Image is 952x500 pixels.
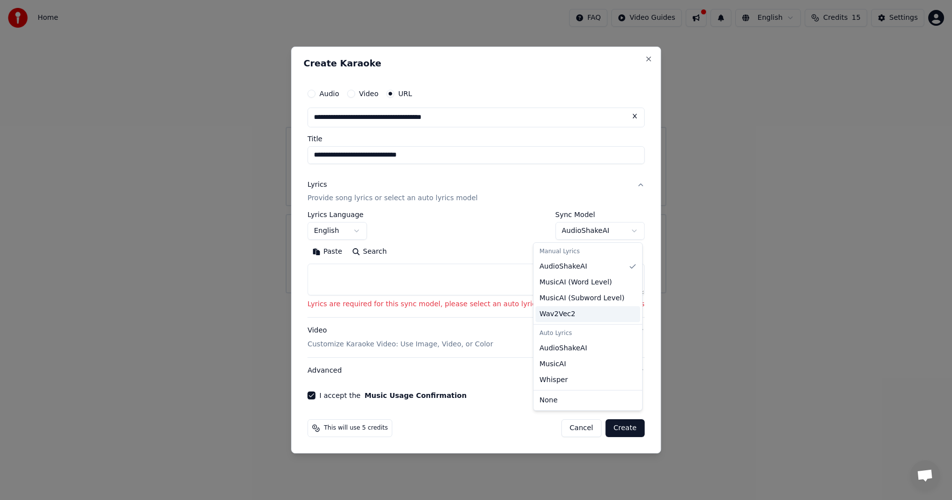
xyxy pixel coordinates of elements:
[539,309,575,319] span: Wav2Vec2
[539,278,612,287] span: MusicAI ( Word Level )
[535,327,640,340] div: Auto Lyrics
[535,245,640,259] div: Manual Lyrics
[539,359,566,369] span: MusicAI
[539,395,558,405] span: None
[539,343,587,353] span: AudioShakeAI
[539,375,568,385] span: Whisper
[539,262,587,272] span: AudioShakeAI
[539,293,624,303] span: MusicAI ( Subword Level )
